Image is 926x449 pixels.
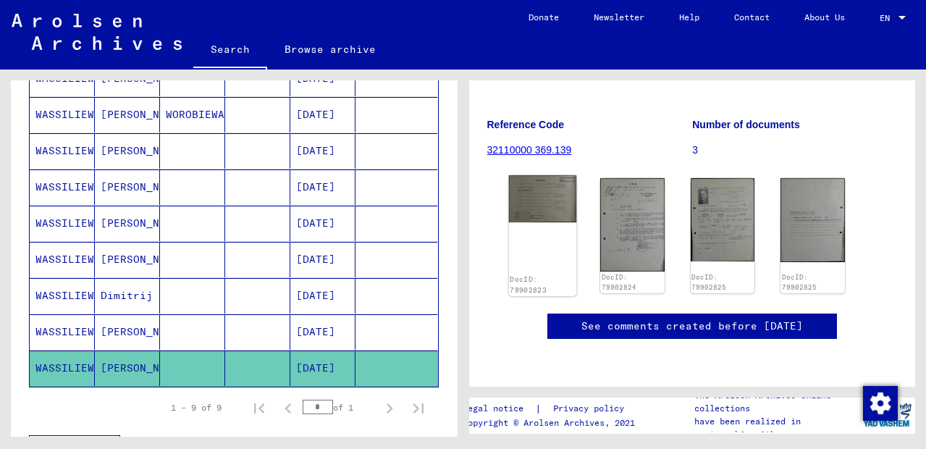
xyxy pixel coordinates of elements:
a: Browse archive [267,32,393,67]
span: EN [880,13,896,23]
div: 1 – 9 of 9 [171,401,222,414]
img: yv_logo.png [860,397,914,433]
p: Copyright © Arolsen Archives, 2021 [463,416,641,429]
p: The Arolsen Archives online collections [694,389,859,415]
mat-cell: [PERSON_NAME] [95,133,160,169]
mat-cell: [PERSON_NAME] [95,242,160,277]
div: | [463,401,641,416]
a: DocID: 79902825 [782,273,817,291]
button: Next page [375,393,404,422]
mat-cell: [PERSON_NAME] [95,351,160,386]
button: First page [245,393,274,422]
b: Reference Code [487,119,565,130]
mat-cell: [DATE] [290,314,355,350]
p: have been realized in partnership with [694,415,859,441]
mat-cell: WOROBIEWA [160,97,225,133]
img: Arolsen_neg.svg [12,14,182,50]
p: 3 [692,143,897,158]
mat-cell: WASSILIEW [30,351,95,386]
img: 001.jpg [600,178,665,272]
mat-cell: [PERSON_NAME] [95,97,160,133]
mat-cell: [PERSON_NAME] [95,314,160,350]
mat-cell: WASSILIEW [30,169,95,205]
mat-cell: WASSILIEW [30,314,95,350]
a: See comments created before [DATE] [581,319,803,334]
a: DocID: 79902824 [602,273,636,291]
div: Change consent [862,385,897,420]
img: Change consent [863,386,898,421]
mat-cell: [DATE] [290,169,355,205]
img: 001.jpg [508,175,576,222]
mat-cell: WASSILIEW [30,278,95,314]
img: 001.jpg [691,178,755,261]
mat-cell: WASSILIEW [30,97,95,133]
mat-cell: [DATE] [290,97,355,133]
mat-cell: [DATE] [290,206,355,241]
div: of 1 [303,400,375,414]
mat-cell: [DATE] [290,351,355,386]
mat-cell: WASSILIEW [30,206,95,241]
mat-cell: WASSILIEW [30,242,95,277]
mat-cell: WASSILIEW [30,133,95,169]
a: Search [193,32,267,70]
mat-cell: [PERSON_NAME] [95,169,160,205]
a: DocID: 79902823 [510,275,546,294]
button: Previous page [274,393,303,422]
button: Last page [404,393,433,422]
b: Number of documents [692,119,800,130]
mat-cell: Dimitrij [95,278,160,314]
a: 32110000 369.139 [487,144,572,156]
mat-cell: [DATE] [290,278,355,314]
mat-cell: [PERSON_NAME] [95,206,160,241]
mat-cell: [DATE] [290,242,355,277]
a: DocID: 79902825 [691,273,726,291]
mat-cell: [DATE] [290,133,355,169]
a: Privacy policy [542,401,641,416]
img: 002.jpg [780,178,845,262]
a: Legal notice [463,401,535,416]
